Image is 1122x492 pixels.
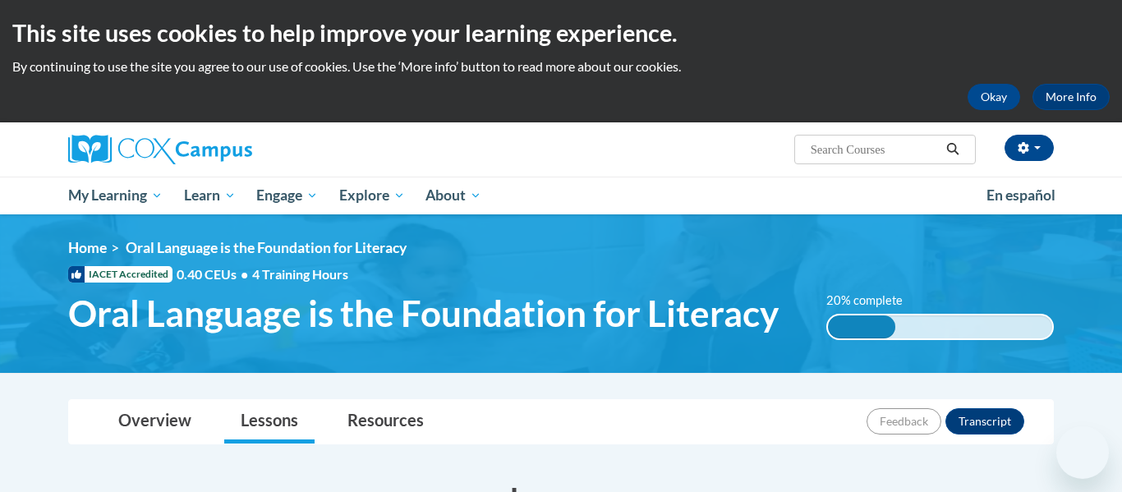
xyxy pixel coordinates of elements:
h2: This site uses cookies to help improve your learning experience. [12,16,1110,49]
span: 0.40 CEUs [177,265,252,283]
div: 30% [828,315,895,338]
a: Lessons [224,400,315,444]
span: • [241,266,248,282]
button: Search [940,140,965,159]
p: By continuing to use the site you agree to our use of cookies. Use the ‘More info’ button to read... [12,57,1110,76]
iframe: Button to launch messaging window [1056,426,1109,479]
a: About [416,177,493,214]
span: En español [986,186,1055,204]
a: My Learning [57,177,173,214]
button: Okay [968,84,1020,110]
span: Engage [256,186,318,205]
span: Oral Language is the Foundation for Literacy [126,239,407,256]
label: 20% complete [826,292,921,310]
span: IACET Accredited [68,266,172,283]
a: Home [68,239,107,256]
span: About [425,186,481,205]
a: En español [976,178,1066,213]
input: Search Courses [809,140,940,159]
a: Overview [102,400,208,444]
button: Feedback [867,408,941,435]
span: Explore [339,186,405,205]
button: Transcript [945,408,1024,435]
div: Main menu [44,177,1078,214]
span: My Learning [68,186,163,205]
a: Resources [331,400,440,444]
a: More Info [1032,84,1110,110]
span: Learn [184,186,236,205]
img: Cox Campus [68,135,252,164]
a: Explore [329,177,416,214]
span: Oral Language is the Foundation for Literacy [68,292,779,335]
a: Engage [246,177,329,214]
a: Cox Campus [68,135,380,164]
button: Account Settings [1005,135,1054,161]
a: Learn [173,177,246,214]
span: 4 Training Hours [252,266,348,282]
